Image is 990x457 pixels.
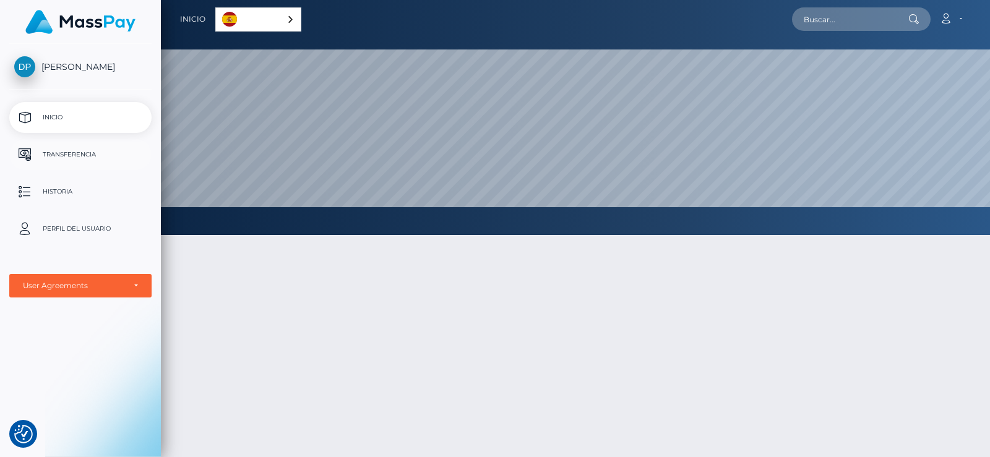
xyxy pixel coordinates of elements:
img: Revisit consent button [14,425,33,443]
aside: Language selected: Español [215,7,301,32]
p: Historia [14,182,147,201]
div: User Agreements [23,281,124,291]
a: Perfil del usuario [9,213,152,244]
a: Transferencia [9,139,152,170]
p: Transferencia [14,145,147,164]
a: Historia [9,176,152,207]
a: Español [216,8,301,31]
input: Buscar... [792,7,908,31]
p: Inicio [14,108,147,127]
div: Language [215,7,301,32]
button: User Agreements [9,274,152,297]
a: Inicio [180,6,205,32]
img: MassPay [25,10,136,34]
button: Consent Preferences [14,425,33,443]
p: Perfil del usuario [14,220,147,238]
a: Inicio [9,102,152,133]
span: [PERSON_NAME] [9,61,152,72]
